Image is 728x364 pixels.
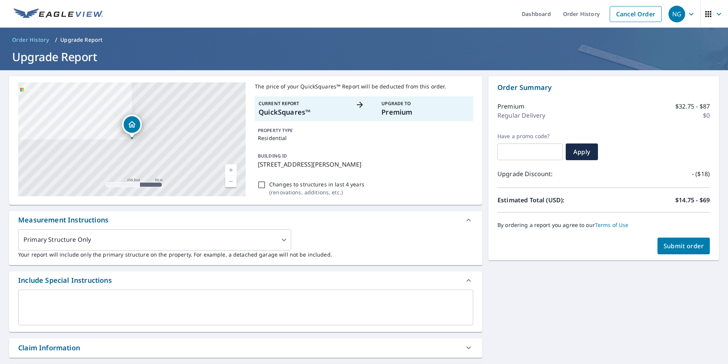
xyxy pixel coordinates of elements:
img: EV Logo [14,8,103,20]
p: Premium [381,107,469,117]
p: Current Report [259,100,347,107]
div: Measurement Instructions [9,211,482,229]
a: Order History [9,34,52,46]
p: Estimated Total (USD): [497,195,604,205]
a: Current Level 17, Zoom Out [225,176,237,187]
p: Upgrade Discount: [497,169,604,178]
div: Primary Structure Only [18,229,291,251]
span: Order History [12,36,49,44]
p: $14.75 - $69 [675,195,710,205]
button: Apply [566,143,598,160]
div: Include Special Instructions [9,271,482,290]
p: PROPERTY TYPE [258,127,470,134]
li: / [55,35,57,44]
a: Terms of Use [595,221,629,228]
p: By ordering a report you agree to our [497,222,710,228]
a: Current Level 17, Zoom In [225,164,237,176]
p: $32.75 - $87 [675,102,710,111]
div: NG [668,6,685,22]
div: Claim Information [9,338,482,358]
span: Apply [572,148,592,156]
span: Submit order [664,242,704,250]
nav: breadcrumb [9,34,719,46]
p: Your report will include only the primary structure on the property. For example, a detached gara... [18,251,473,258]
button: Submit order [657,238,710,254]
p: - ($18) [692,169,710,178]
div: Include Special Instructions [18,275,112,285]
p: Changes to structures in last 4 years [269,180,364,188]
p: Upgrade Report [60,36,102,44]
div: Measurement Instructions [18,215,108,225]
div: Dropped pin, building 1, Residential property, 23574 Decker Ave Faribault, MN 55021 [122,115,142,138]
p: QuickSquares™ [259,107,347,117]
p: Residential [258,134,470,142]
p: ( renovations, additions, etc. ) [269,188,364,196]
p: [STREET_ADDRESS][PERSON_NAME] [258,160,470,169]
label: Have a promo code? [497,133,563,140]
h1: Upgrade Report [9,49,719,65]
p: Premium [497,102,524,111]
p: BUILDING ID [258,153,287,159]
div: Claim Information [18,343,80,353]
p: The price of your QuickSquares™ Report will be deducted from this order. [255,82,473,90]
p: Regular Delivery [497,111,545,120]
p: Order Summary [497,82,710,93]
p: Upgrade To [381,100,469,107]
p: $0 [703,111,710,120]
a: Cancel Order [610,6,662,22]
